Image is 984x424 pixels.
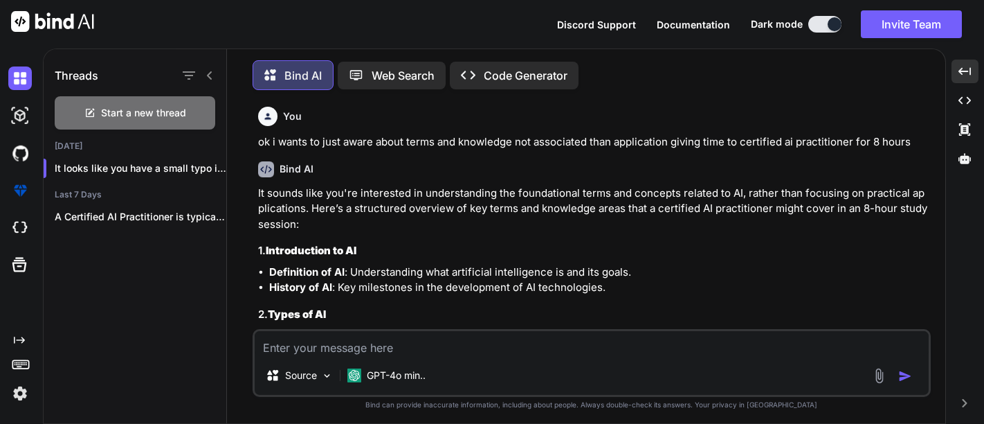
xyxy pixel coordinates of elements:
h2: Last 7 Days [44,189,226,200]
img: darkChat [8,67,32,90]
p: GPT-4o min.. [367,369,426,382]
img: Bind AI [11,11,94,32]
img: cloudideIcon [8,216,32,240]
span: Start a new thread [101,106,186,120]
li: : Differences between AI designed for specific tasks and AI with generalized human-like capabilit... [269,328,928,344]
button: Discord Support [557,17,636,32]
span: Documentation [657,19,730,30]
strong: Types of AI [268,308,326,321]
h6: You [283,109,302,123]
strong: Introduction to AI [266,244,356,257]
img: attachment [871,368,887,384]
h1: Threads [55,67,98,84]
p: Code Generator [484,67,567,84]
h2: [DATE] [44,141,226,152]
h3: 1. [258,243,928,259]
h6: Bind AI [280,162,313,176]
img: GPT-4o mini [347,369,361,382]
h3: 2. [258,307,928,323]
strong: Narrow AI vs. General AI [269,328,393,342]
p: It sounds like you're interested in understanding the foundational terms and concepts related to ... [258,186,928,233]
p: A Certified AI Practitioner is typically someone... [55,210,226,224]
button: Documentation [657,17,730,32]
span: Dark mode [751,17,803,31]
span: Discord Support [557,19,636,30]
img: settings [8,382,32,405]
strong: History of AI [269,281,332,294]
button: Invite Team [861,10,962,38]
p: ok i wants to just aware about terms and knowledge not associated than application giving time to... [258,134,928,150]
img: icon [898,369,912,383]
img: darkAi-studio [8,104,32,127]
img: premium [8,179,32,202]
li: : Understanding what artificial intelligence is and its goals. [269,265,928,281]
p: Source [285,369,317,382]
p: Bind can provide inaccurate information, including about people. Always double-check its answers.... [253,400,931,410]
li: : Key milestones in the development of AI technologies. [269,280,928,296]
img: Pick Models [321,370,333,382]
p: Web Search [372,67,435,84]
p: Bind AI [284,67,322,84]
img: githubDark [8,141,32,165]
strong: Definition of AI [269,265,345,279]
p: It looks like you have a small typo in y... [55,161,226,175]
